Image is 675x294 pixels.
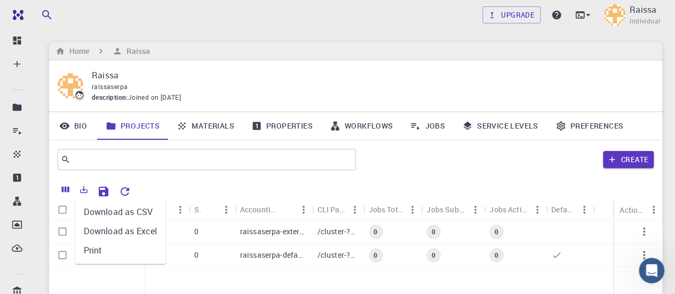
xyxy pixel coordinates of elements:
[369,227,382,236] span: 0
[484,199,546,220] div: Jobs Active
[547,112,632,140] a: Preferences
[576,201,593,218] button: Menu
[75,202,166,221] li: Download as CSV
[145,199,189,220] div: Status
[317,226,358,237] p: /cluster-???-home/raissaserpa/raissaserpa-external
[312,199,363,220] div: CLI Path
[614,200,662,220] div: Actions
[620,200,645,220] div: Actions
[603,151,654,168] button: Create
[363,199,421,220] div: Jobs Total
[75,221,166,241] li: Download as Excel
[278,201,295,218] button: Sort
[427,251,440,260] span: 0
[49,112,97,140] a: Bio
[57,181,75,198] button: Columns
[490,227,503,236] span: 0
[240,226,307,237] p: raissaserpa-external
[235,199,312,220] div: Accounting slug
[295,201,312,218] button: Menu
[421,199,484,220] div: Jobs Subm.
[630,16,660,27] span: Individual
[194,250,198,260] p: 0
[240,250,307,260] p: raissaserpa-default
[482,6,541,23] a: Upgrade
[240,199,278,220] div: Accounting slug
[194,199,201,220] div: Shared
[321,112,402,140] a: Workflows
[75,198,166,264] ul: Export
[114,181,136,202] button: Reset Explorer Settings
[201,201,218,218] button: Sort
[551,199,576,220] div: Default
[92,82,128,91] span: raissaserpa
[9,10,23,20] img: logo
[467,201,484,218] button: Menu
[489,199,529,220] div: Jobs Active
[404,201,421,218] button: Menu
[65,45,89,57] h6: Home
[546,199,593,220] div: Default
[172,201,189,218] button: Menu
[604,4,625,26] img: Raissa
[75,181,93,198] button: Export
[122,45,150,57] h6: Raissa
[401,112,454,140] a: Jobs
[317,250,358,260] p: /cluster-???-home/raissaserpa/raissaserpa-default
[454,112,547,140] a: Service Levels
[369,251,382,260] span: 0
[189,199,235,220] div: Shared
[21,7,59,17] span: Suporte
[317,199,346,220] div: CLI Path
[368,199,404,220] div: Jobs Total
[346,201,363,218] button: Menu
[243,112,321,140] a: Properties
[194,226,198,237] p: 0
[93,181,114,202] button: Save Explorer Settings
[218,201,235,218] button: Menu
[639,258,664,283] iframe: Intercom live chat
[529,201,546,218] button: Menu
[168,112,243,140] a: Materials
[97,112,168,140] a: Projects
[53,45,152,57] nav: breadcrumb
[427,227,440,236] span: 0
[92,92,128,103] span: description :
[645,201,662,218] button: Menu
[630,3,656,16] p: Raissa
[75,241,166,260] li: Print
[92,69,645,82] p: Raissa
[128,92,181,103] span: Joined on [DATE]
[490,251,503,260] span: 0
[426,199,467,220] div: Jobs Subm.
